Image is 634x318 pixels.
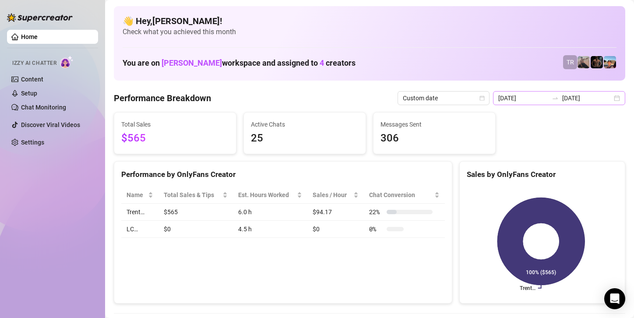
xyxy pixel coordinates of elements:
th: Sales / Hour [307,187,364,204]
span: Messages Sent [380,120,488,129]
span: Check what you achieved this month [123,27,616,37]
td: $0 [158,221,233,238]
h4: 👋 Hey, [PERSON_NAME] ! [123,15,616,27]
td: LC… [121,221,158,238]
input: End date [562,93,612,103]
span: 4 [320,58,324,67]
span: calendar [479,95,485,101]
th: Chat Conversion [364,187,445,204]
div: Performance by OnlyFans Creator [121,169,445,180]
span: Active Chats [251,120,359,129]
td: $565 [158,204,233,221]
td: $94.17 [307,204,364,221]
span: Custom date [403,92,484,105]
a: Settings [21,139,44,146]
h1: You are on workspace and assigned to creators [123,58,356,68]
span: Total Sales [121,120,229,129]
span: 25 [251,130,359,147]
span: to [552,95,559,102]
span: $565 [121,130,229,147]
td: 4.5 h [233,221,308,238]
img: logo-BBDzfeDw.svg [7,13,73,22]
span: 306 [380,130,488,147]
a: Setup [21,90,37,97]
img: AI Chatter [60,56,74,68]
span: TR [567,57,574,67]
span: Total Sales & Tips [164,190,221,200]
img: Zach [604,56,616,68]
span: Name [127,190,146,200]
span: [PERSON_NAME] [162,58,222,67]
span: swap-right [552,95,559,102]
input: Start date [498,93,548,103]
img: LC [578,56,590,68]
span: 22 % [369,207,383,217]
h4: Performance Breakdown [114,92,211,104]
div: Sales by OnlyFans Creator [467,169,618,180]
a: Discover Viral Videos [21,121,80,128]
td: Trent… [121,204,158,221]
a: Content [21,76,43,83]
a: Home [21,33,38,40]
div: Open Intercom Messenger [604,288,625,309]
span: 0 % [369,224,383,234]
span: Izzy AI Chatter [12,59,56,67]
th: Name [121,187,158,204]
td: 6.0 h [233,204,308,221]
div: Est. Hours Worked [238,190,296,200]
span: Chat Conversion [369,190,433,200]
th: Total Sales & Tips [158,187,233,204]
td: $0 [307,221,364,238]
span: Sales / Hour [313,190,352,200]
img: Trent [591,56,603,68]
text: Trent… [520,285,535,291]
a: Chat Monitoring [21,104,66,111]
